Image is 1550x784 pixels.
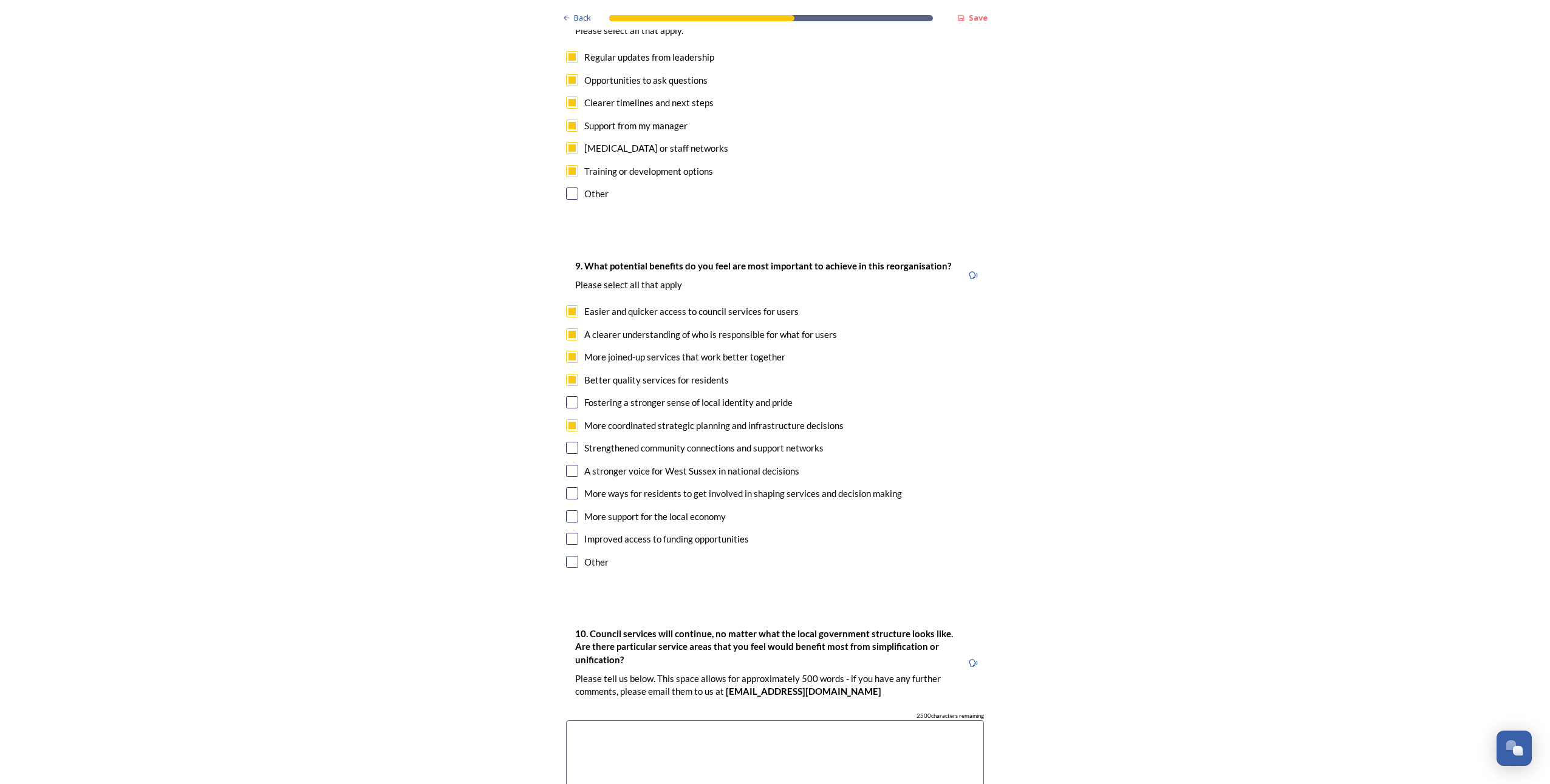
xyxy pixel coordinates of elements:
div: More support for the local economy [584,510,726,524]
span: Back [574,12,591,24]
div: Support from my manager [584,119,688,133]
p: Please tell us below. This space allows for approximately 500 words - if you have any further com... [575,672,953,698]
div: Clearer timelines and next steps [584,96,714,110]
strong: Save [969,12,988,23]
div: Fostering a stronger sense of local identity and pride [584,396,793,410]
div: A stronger voice for West Sussex in national decisions [584,464,799,478]
div: Strengthened community connections and support networks [584,441,824,455]
p: Please select all that apply [575,279,951,291]
div: A clearer understanding of who is responsible for what for users [584,328,837,342]
strong: 10. Council services will continue, no matter what the local government structure looks like. Are... [575,628,955,665]
div: Opportunities to ask questions [584,73,708,87]
div: Improved access to funding opportunities [584,532,749,546]
div: More coordinated strategic planning and infrastructure decisions [584,419,844,433]
div: Other [584,187,609,201]
div: Better quality services for residents [584,373,729,387]
span: 2500 characters remaining [917,712,984,720]
div: Easier and quicker access to council services for users [584,305,799,319]
p: Please select all that apply. [575,24,900,37]
strong: 9. What potential benefits do you feel are most important to achieve in this reorganisation? [575,260,951,271]
button: Open Chat [1497,731,1532,766]
div: Other [584,555,609,569]
div: Training or development options [584,164,713,178]
strong: [EMAIL_ADDRESS][DOMAIN_NAME] [726,686,881,697]
div: Regular updates from leadership [584,50,714,64]
div: More ways for residents to get involved in shaping services and decision making [584,487,902,501]
div: [MEDICAL_DATA] or staff networks [584,141,728,155]
div: More joined-up services that work better together [584,350,785,364]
